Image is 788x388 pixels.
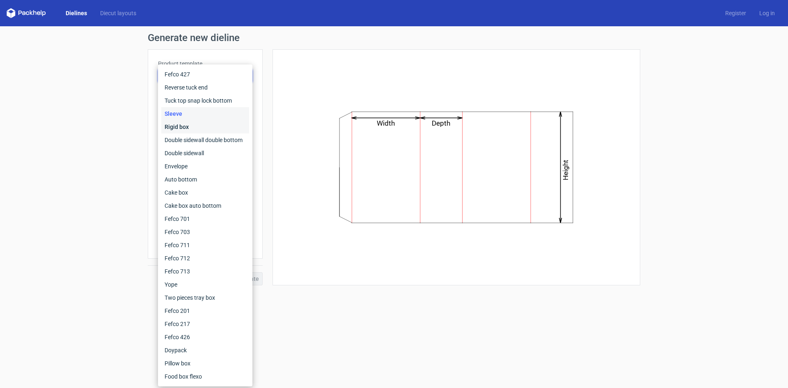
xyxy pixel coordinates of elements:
text: Height [562,160,570,180]
div: Food box flexo [161,370,249,383]
a: Dielines [59,9,94,17]
div: Yope [161,278,249,291]
div: Fefco 701 [161,212,249,225]
div: Doypack [161,344,249,357]
div: Double sidewall double bottom [161,133,249,147]
div: Tuck top snap lock bottom [161,94,249,107]
div: Fefco 427 [161,68,249,81]
text: Width [377,119,395,127]
div: Fefco 426 [161,331,249,344]
div: Fefco 711 [161,239,249,252]
div: Fefco 712 [161,252,249,265]
a: Register [719,9,753,17]
div: Reverse tuck end [161,81,249,94]
div: Two pieces tray box [161,291,249,304]
div: Auto bottom [161,173,249,186]
div: Pillow box [161,357,249,370]
a: Log in [753,9,781,17]
label: Product template [158,60,252,68]
h1: Generate new dieline [148,33,640,43]
div: Fefco 713 [161,265,249,278]
div: Rigid box [161,120,249,133]
div: Fefco 217 [161,317,249,331]
text: Depth [432,119,451,127]
div: Fefco 201 [161,304,249,317]
div: Cake box [161,186,249,199]
div: Fefco 703 [161,225,249,239]
div: Cake box auto bottom [161,199,249,212]
a: Diecut layouts [94,9,143,17]
div: Envelope [161,160,249,173]
div: Sleeve [161,107,249,120]
div: Double sidewall [161,147,249,160]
